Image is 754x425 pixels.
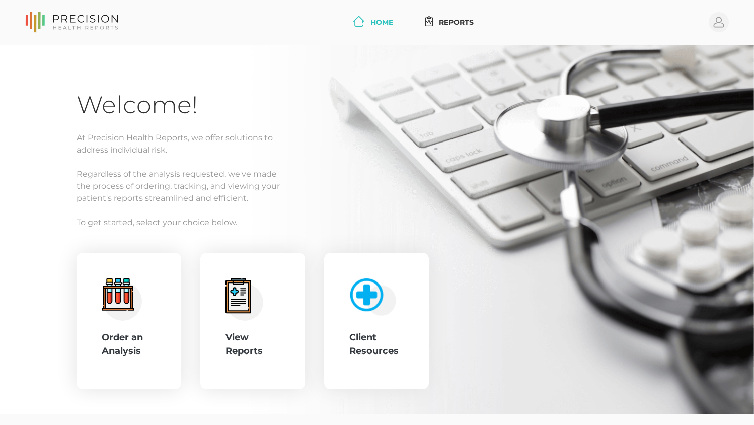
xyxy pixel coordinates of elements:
[77,132,677,156] p: At Precision Health Reports, we offer solutions to address individual risk.
[77,168,677,204] p: Regardless of the analysis requested, we've made the process of ordering, tracking, and viewing y...
[349,331,404,358] div: Client Resources
[345,273,397,316] img: client-resource.c5a3b187.png
[77,217,677,229] p: To get started, select your choice below.
[102,331,156,358] div: Order an Analysis
[421,13,478,32] a: Reports
[225,331,280,358] div: View Reports
[349,13,397,32] a: Home
[77,90,677,120] h1: Welcome!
